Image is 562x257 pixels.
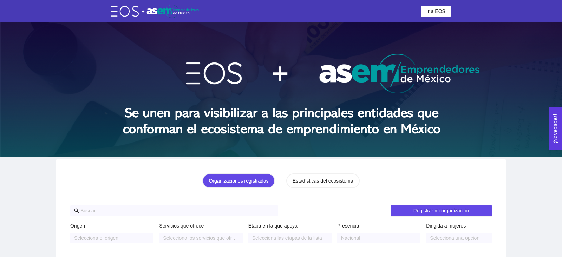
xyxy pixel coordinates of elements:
[549,107,562,150] button: Open Feedback Widget
[159,222,204,230] label: Servicios que ofrece
[421,6,451,17] button: Ir a EOS
[426,222,466,230] label: Dirigida a mujeres
[209,177,268,185] div: Organizaciones registradas
[391,205,492,216] button: Registrar mi organización
[74,208,79,213] span: search
[248,222,298,230] label: Etapa en la que apoya
[413,207,469,215] span: Registrar mi organización
[111,5,199,18] img: eos-asem-logo.38b026ae.png
[426,7,445,15] span: Ir a EOS
[80,207,274,215] input: Buscar
[70,222,85,230] label: Origen
[293,177,353,185] div: Estadísticas del ecosistema
[337,222,359,230] label: Presencia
